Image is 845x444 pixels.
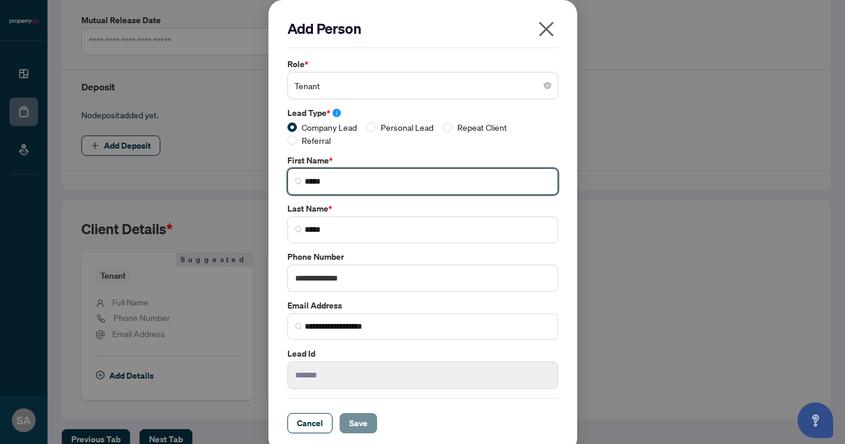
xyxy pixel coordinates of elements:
button: Open asap [797,402,833,438]
span: Cancel [297,414,323,433]
span: Referral [297,134,336,147]
label: Role [287,58,558,71]
span: close-circle [544,82,551,89]
img: search_icon [295,323,302,330]
label: Email Address [287,299,558,312]
label: Lead Id [287,347,558,360]
span: close [537,20,556,39]
label: Phone Number [287,250,558,263]
label: Last Name [287,202,558,215]
label: Lead Type [287,106,558,119]
span: info-circle [333,109,341,117]
span: Tenant [295,74,551,97]
img: search_icon [295,178,302,185]
h2: Add Person [287,19,558,38]
span: Repeat Client [452,121,512,134]
button: Cancel [287,413,333,433]
button: Save [340,413,377,433]
span: Save [349,414,368,433]
img: search_icon [295,226,302,233]
label: First Name [287,154,558,167]
span: Personal Lead [376,121,438,134]
span: Company Lead [297,121,362,134]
